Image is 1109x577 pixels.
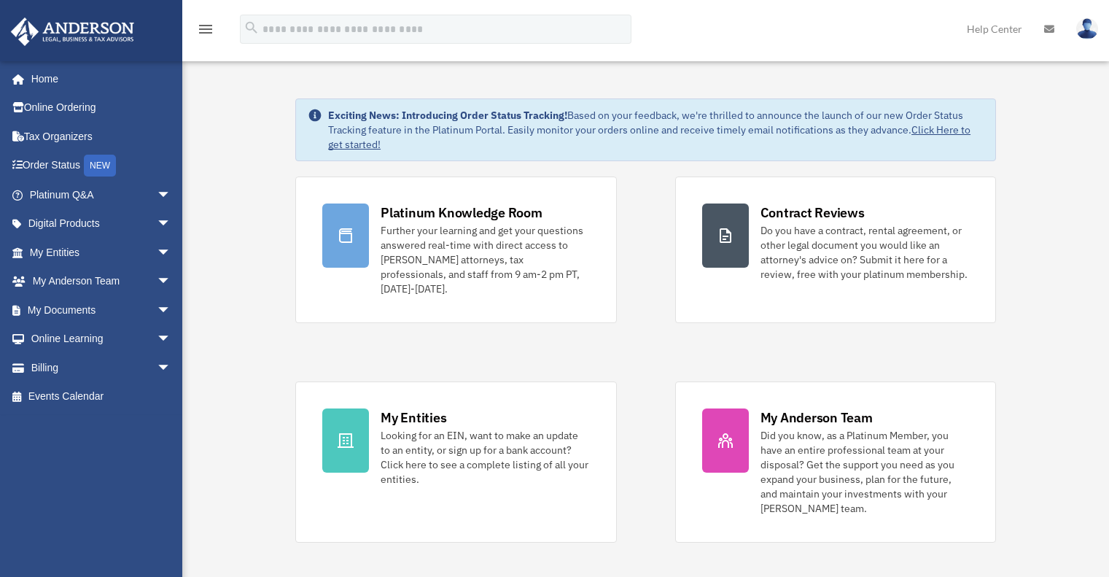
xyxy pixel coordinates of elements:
div: My Anderson Team [760,408,873,427]
img: User Pic [1076,18,1098,39]
span: arrow_drop_down [157,180,186,210]
a: Online Learningarrow_drop_down [10,325,193,354]
a: My Documentsarrow_drop_down [10,295,193,325]
i: search [244,20,260,36]
a: menu [197,26,214,38]
span: arrow_drop_down [157,209,186,239]
a: My Entities Looking for an EIN, want to make an update to an entity, or sign up for a bank accoun... [295,382,616,543]
a: Contract Reviews Do you have a contract, rental agreement, or other legal document you would like... [675,177,996,323]
a: My Entitiesarrow_drop_down [10,238,193,267]
a: Click Here to get started! [328,123,970,151]
a: Platinum Q&Aarrow_drop_down [10,180,193,209]
div: Platinum Knowledge Room [381,204,542,222]
i: menu [197,20,214,38]
span: arrow_drop_down [157,325,186,355]
div: Do you have a contract, rental agreement, or other legal document you would like an attorney's ad... [760,223,969,282]
a: Digital Productsarrow_drop_down [10,209,193,239]
div: My Entities [381,408,446,427]
div: Did you know, as a Platinum Member, you have an entire professional team at your disposal? Get th... [760,428,969,516]
span: arrow_drop_down [157,238,186,268]
div: Contract Reviews [760,204,865,222]
div: NEW [84,155,116,177]
span: arrow_drop_down [157,353,186,383]
strong: Exciting News: Introducing Order Status Tracking! [328,109,567,122]
div: Based on your feedback, we're thrilled to announce the launch of our new Order Status Tracking fe... [328,108,984,152]
img: Anderson Advisors Platinum Portal [7,18,139,46]
span: arrow_drop_down [157,267,186,297]
a: Platinum Knowledge Room Further your learning and get your questions answered real-time with dire... [295,177,616,323]
a: Order StatusNEW [10,151,193,181]
div: Looking for an EIN, want to make an update to an entity, or sign up for a bank account? Click her... [381,428,589,487]
span: arrow_drop_down [157,295,186,325]
a: Events Calendar [10,382,193,411]
div: Further your learning and get your questions answered real-time with direct access to [PERSON_NAM... [381,223,589,296]
a: Home [10,64,186,93]
a: Online Ordering [10,93,193,123]
a: My Anderson Team Did you know, as a Platinum Member, you have an entire professional team at your... [675,382,996,543]
a: Tax Organizers [10,122,193,151]
a: Billingarrow_drop_down [10,353,193,382]
a: My Anderson Teamarrow_drop_down [10,267,193,296]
